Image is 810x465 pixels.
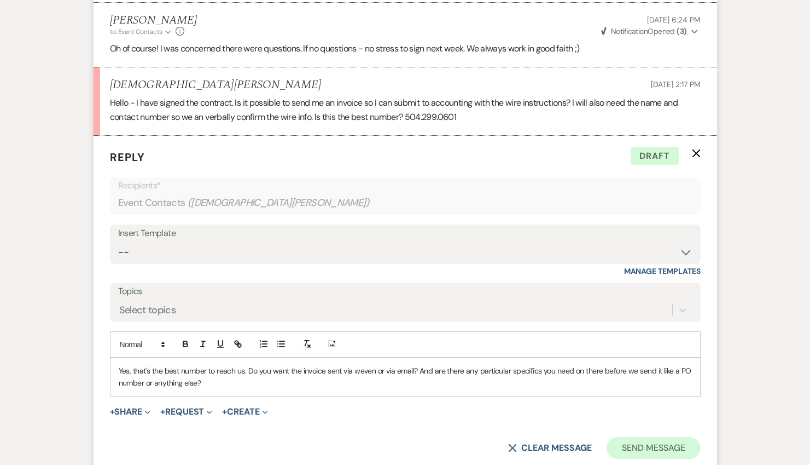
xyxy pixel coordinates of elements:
button: to: Event Contacts [110,27,173,37]
div: Insert Template [118,226,692,242]
p: Recipients* [118,179,692,193]
h5: [DEMOGRAPHIC_DATA][PERSON_NAME] [110,78,322,92]
span: ( [DEMOGRAPHIC_DATA][PERSON_NAME] ) [188,196,370,210]
button: Create [222,407,267,416]
div: Select topics [119,302,176,317]
button: NotificationOpened (3) [599,26,701,37]
span: Notification [611,26,648,36]
label: Topics [118,284,692,300]
strong: ( 3 ) [677,26,686,36]
button: Send Message [607,437,700,459]
span: + [222,407,227,416]
span: [DATE] 2:17 PM [651,79,700,89]
span: to: Event Contacts [110,27,162,36]
span: + [160,407,165,416]
div: Event Contacts [118,192,692,214]
span: Draft [631,147,679,165]
button: Clear message [508,444,591,452]
span: Opened [601,26,687,36]
span: [DATE] 6:24 PM [647,15,700,25]
button: Request [160,407,212,416]
p: Hello - I have signed the contract. Is it possible to send me an invoice so I can submit to accou... [110,96,701,124]
span: + [110,407,115,416]
h5: [PERSON_NAME] [110,14,197,27]
p: Oh of course! I was concerned there were questions. If no questions - no stress to sign next week... [110,42,701,56]
span: Reply [110,150,145,164]
a: Manage Templates [624,266,701,276]
button: Share [110,407,151,416]
p: Yes, that's the best number to reach us. Do you want the invoice sent via weven or via email? And... [119,365,692,389]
